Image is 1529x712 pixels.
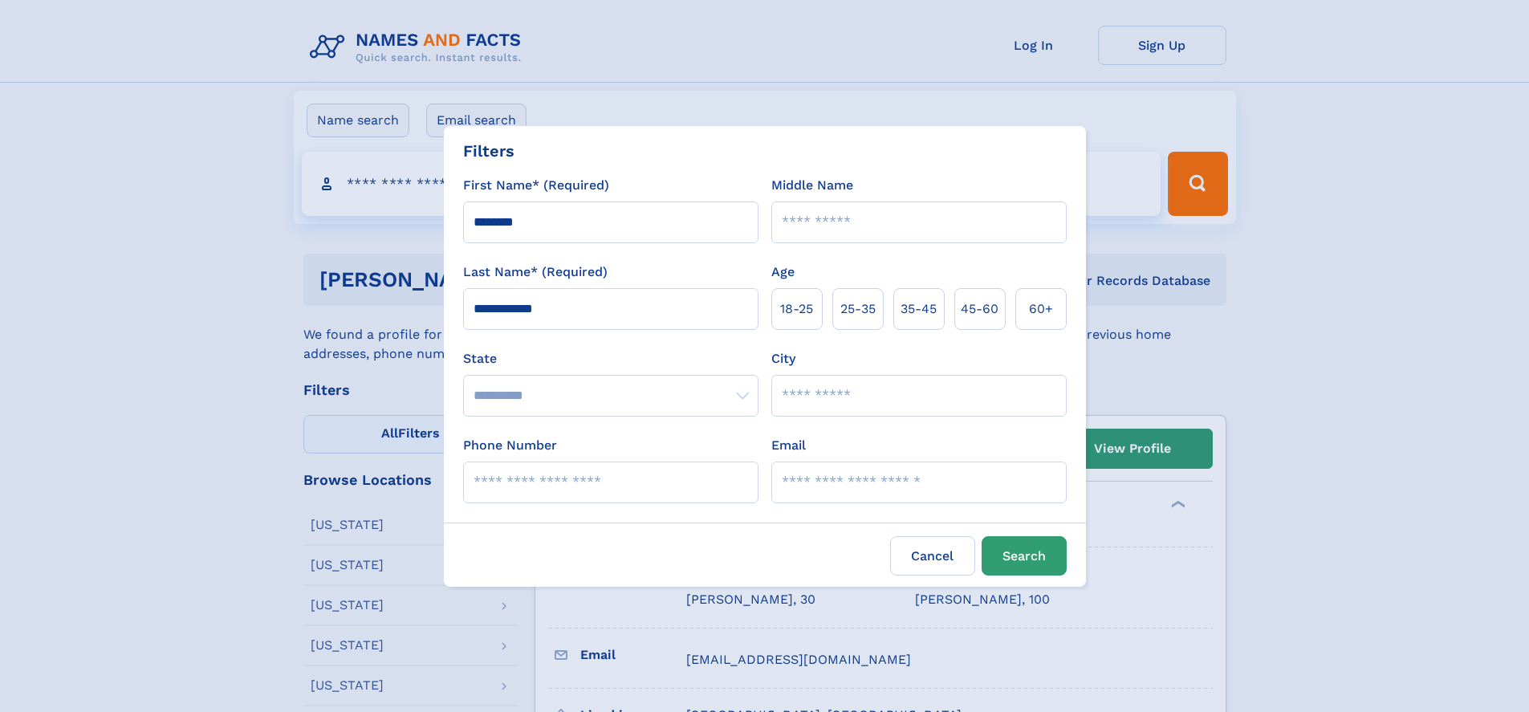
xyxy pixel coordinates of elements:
[840,299,876,319] span: 25‑35
[463,176,609,195] label: First Name* (Required)
[771,262,795,282] label: Age
[982,536,1067,576] button: Search
[890,536,975,576] label: Cancel
[1029,299,1053,319] span: 60+
[771,349,795,368] label: City
[463,139,514,163] div: Filters
[771,436,806,455] label: Email
[780,299,813,319] span: 18‑25
[463,262,608,282] label: Last Name* (Required)
[961,299,998,319] span: 45‑60
[463,349,758,368] label: State
[771,176,853,195] label: Middle Name
[463,436,557,455] label: Phone Number
[901,299,937,319] span: 35‑45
